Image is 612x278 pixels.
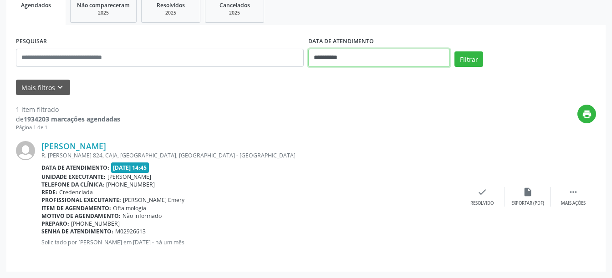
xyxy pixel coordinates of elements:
[523,187,533,197] i: insert_drive_file
[16,114,120,124] div: de
[41,164,109,172] b: Data de atendimento:
[454,51,483,67] button: Filtrar
[77,1,130,9] span: Não compareceram
[41,212,121,220] b: Motivo de agendamento:
[582,109,592,119] i: print
[107,173,151,181] span: [PERSON_NAME]
[41,173,106,181] b: Unidade executante:
[308,35,374,49] label: DATA DE ATENDIMENTO
[157,1,185,9] span: Resolvidos
[477,187,487,197] i: check
[470,200,494,207] div: Resolvido
[113,204,146,212] span: Oftalmologia
[511,200,544,207] div: Exportar (PDF)
[21,1,51,9] span: Agendados
[16,141,35,160] img: img
[55,82,65,92] i: keyboard_arrow_down
[41,152,459,159] div: R. [PERSON_NAME] 824, CAJA, [GEOGRAPHIC_DATA], [GEOGRAPHIC_DATA] - [GEOGRAPHIC_DATA]
[122,212,162,220] span: Não informado
[148,10,194,16] div: 2025
[577,105,596,123] button: print
[212,10,257,16] div: 2025
[123,196,184,204] span: [PERSON_NAME] Emery
[16,80,70,96] button: Mais filtroskeyboard_arrow_down
[41,227,113,235] b: Senha de atendimento:
[41,188,57,196] b: Rede:
[41,141,106,151] a: [PERSON_NAME]
[71,220,120,227] span: [PHONE_NUMBER]
[24,115,120,123] strong: 1934203 marcações agendadas
[41,238,459,246] p: Solicitado por [PERSON_NAME] em [DATE] - há um mês
[41,204,111,212] b: Item de agendamento:
[16,124,120,131] div: Página 1 de 1
[561,200,586,207] div: Mais ações
[106,181,155,188] span: [PHONE_NUMBER]
[111,162,149,173] span: [DATE] 14:45
[16,35,47,49] label: PESQUISAR
[59,188,93,196] span: Credenciada
[219,1,250,9] span: Cancelados
[41,196,121,204] b: Profissional executante:
[77,10,130,16] div: 2025
[115,227,146,235] span: M02926613
[568,187,578,197] i: 
[16,105,120,114] div: 1 item filtrado
[41,220,69,227] b: Preparo:
[41,181,104,188] b: Telefone da clínica:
